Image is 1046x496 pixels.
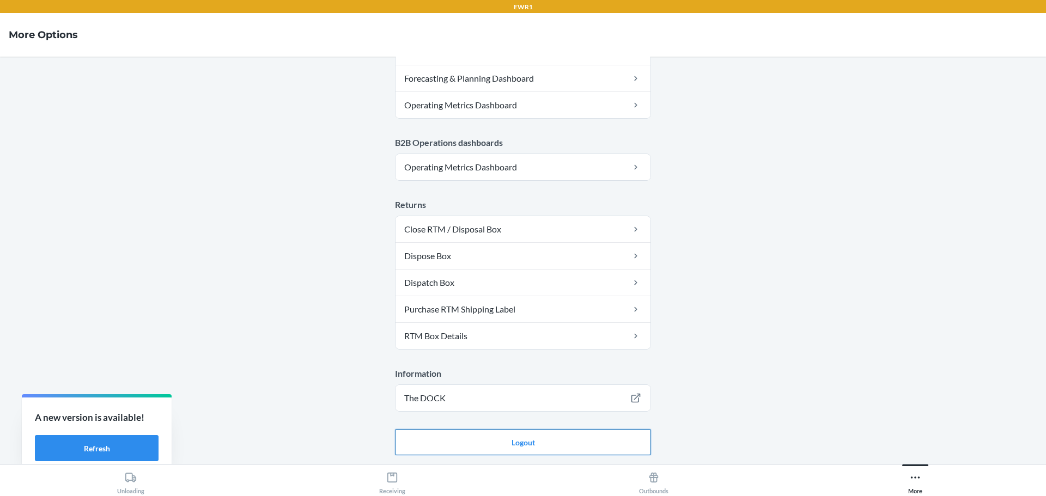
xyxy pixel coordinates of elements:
h4: More Options [9,28,78,42]
p: Returns [395,198,651,211]
a: Forecasting & Planning Dashboard [396,65,650,91]
button: Outbounds [523,464,784,494]
p: A new version is available! [35,411,159,425]
button: Receiving [261,464,523,494]
a: Operating Metrics Dashboard [396,154,650,180]
p: EWR1 [514,2,533,12]
a: Purchase RTM Shipping Label [396,296,650,322]
a: Dispose Box [396,243,650,269]
div: Outbounds [639,467,668,494]
div: More [908,467,922,494]
a: Close RTM / Disposal Box [396,216,650,242]
p: Information [395,367,651,380]
div: Receiving [379,467,405,494]
a: The DOCK [396,385,650,411]
div: Unloading [117,467,144,494]
p: B2B Operations dashboards [395,136,651,149]
a: Operating Metrics Dashboard [396,92,650,118]
a: Dispatch Box [396,270,650,296]
button: Logout [395,429,651,455]
button: Refresh [35,435,159,461]
button: More [784,464,1046,494]
a: RTM Box Details [396,323,650,349]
